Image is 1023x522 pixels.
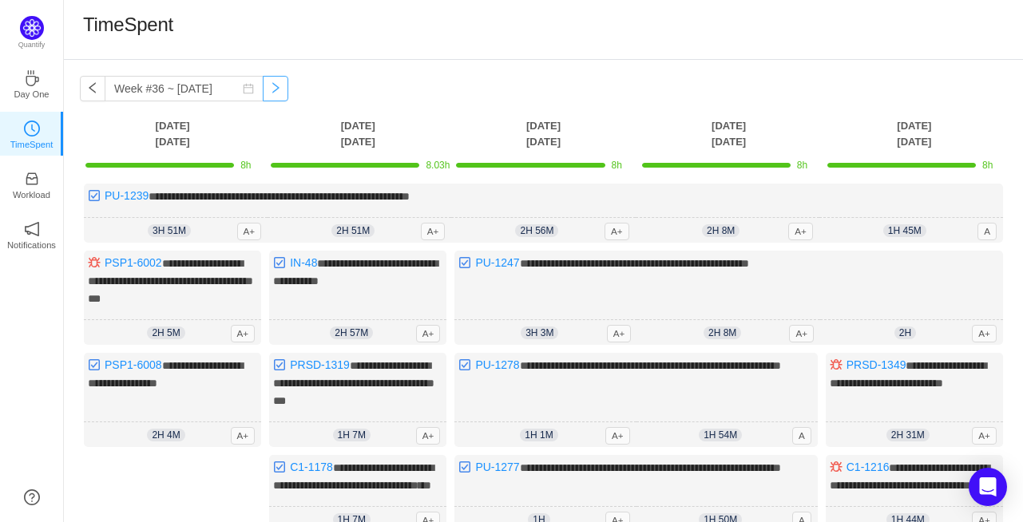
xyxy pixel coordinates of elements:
[265,117,450,150] th: [DATE] [DATE]
[894,326,916,339] span: 2h
[704,326,741,339] span: 2h 8m
[290,461,333,473] a: C1-1178
[883,224,926,237] span: 1h 45m
[605,427,630,445] span: A+
[80,76,105,101] button: icon: left
[977,223,997,240] span: A
[607,325,632,342] span: A+
[699,429,742,441] span: 1h 54m
[88,189,101,202] img: 10318
[105,256,162,269] a: PSP1-6002
[14,87,49,101] p: Day One
[10,137,54,152] p: TimeSpent
[450,117,636,150] th: [DATE] [DATE]
[18,40,46,51] p: Quantify
[972,325,997,342] span: A+
[426,160,450,171] span: 8.03h
[982,160,993,171] span: 8h
[515,224,558,237] span: 2h 56m
[243,83,254,94] i: icon: calendar
[147,326,184,339] span: 2h 5m
[105,76,264,101] input: Select a week
[24,226,40,242] a: icon: notificationNotifications
[330,326,373,339] span: 2h 57m
[972,427,997,445] span: A+
[24,176,40,192] a: icon: inboxWorkload
[830,358,843,371] img: 10303
[24,70,40,86] i: icon: coffee
[237,223,262,240] span: A+
[24,489,40,505] a: icon: question-circle
[847,358,906,371] a: PRSD-1349
[789,325,814,342] span: A+
[80,117,265,150] th: [DATE] [DATE]
[24,125,40,141] a: icon: clock-circleTimeSpent
[290,256,317,269] a: IN-48
[273,461,286,473] img: 10318
[636,117,822,150] th: [DATE] [DATE]
[273,358,286,371] img: 10318
[24,75,40,91] a: icon: coffeeDay One
[231,427,256,445] span: A+
[830,461,843,473] img: 10303
[7,238,56,252] p: Notifications
[847,461,890,473] a: C1-1216
[88,358,101,371] img: 10318
[147,429,184,441] span: 2h 4m
[331,224,375,237] span: 2h 51m
[105,358,162,371] a: PSP1-6008
[263,76,288,101] button: icon: right
[105,189,149,202] a: PU-1239
[792,427,811,445] span: A
[475,461,519,473] a: PU-1277
[475,358,519,371] a: PU-1278
[458,256,471,269] img: 10318
[24,221,40,237] i: icon: notification
[605,223,629,240] span: A+
[416,427,441,445] span: A+
[797,160,807,171] span: 8h
[822,117,1007,150] th: [DATE] [DATE]
[416,325,441,342] span: A+
[13,188,50,202] p: Workload
[475,256,519,269] a: PU-1247
[290,358,350,371] a: PRSD-1319
[458,461,471,473] img: 10318
[24,121,40,136] i: icon: clock-circle
[788,223,813,240] span: A+
[969,468,1007,506] div: Open Intercom Messenger
[520,429,557,441] span: 1h 1m
[458,358,471,371] img: 10318
[273,256,286,269] img: 10318
[702,224,739,237] span: 2h 8m
[886,429,930,441] span: 2h 31m
[231,325,256,342] span: A+
[88,256,101,269] img: 10303
[83,13,173,37] h1: TimeSpent
[521,326,558,339] span: 3h 3m
[148,224,191,237] span: 3h 51m
[20,16,44,40] img: Quantify
[240,160,251,171] span: 8h
[612,160,622,171] span: 8h
[421,223,446,240] span: A+
[24,171,40,187] i: icon: inbox
[333,429,371,441] span: 1h 7m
